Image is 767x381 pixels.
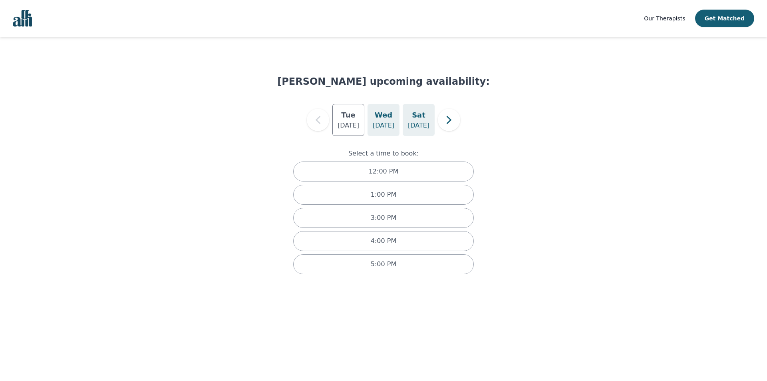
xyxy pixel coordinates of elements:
h5: Sat [412,110,425,121]
h5: Wed [375,110,392,121]
a: Our Therapists [644,14,685,23]
p: 12:00 PM [369,167,399,176]
img: alli logo [13,10,32,27]
p: [DATE] [408,121,429,130]
p: 4:00 PM [371,236,396,246]
p: 3:00 PM [371,213,396,223]
span: Our Therapists [644,15,685,22]
p: 1:00 PM [371,190,396,199]
p: Select a time to book: [290,149,477,158]
button: Get Matched [695,10,754,27]
h5: Tue [341,110,355,121]
p: [DATE] [373,121,394,130]
h1: [PERSON_NAME] upcoming availability: [277,75,490,88]
p: [DATE] [338,121,359,130]
p: 5:00 PM [371,259,396,269]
